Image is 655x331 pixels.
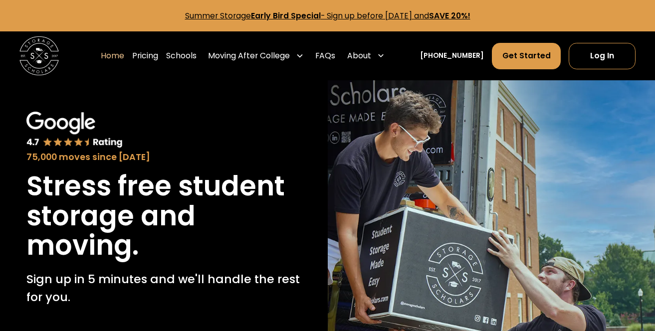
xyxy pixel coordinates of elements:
[347,50,371,62] div: About
[101,42,124,70] a: Home
[19,36,59,76] a: home
[251,10,321,21] strong: Early Bird Special
[429,10,470,21] strong: SAVE 20%!
[343,42,389,70] div: About
[315,42,335,70] a: FAQs
[569,43,636,69] a: Log In
[420,51,484,61] a: [PHONE_NUMBER]
[132,42,158,70] a: Pricing
[26,270,301,306] p: Sign up in 5 minutes and we'll handle the rest for you.
[492,43,561,69] a: Get Started
[208,50,290,62] div: Moving After College
[185,10,470,21] a: Summer StorageEarly Bird Special- Sign up before [DATE] andSAVE 20%!
[26,112,123,149] img: Google 4.7 star rating
[19,36,59,76] img: Storage Scholars main logo
[166,42,197,70] a: Schools
[26,151,301,164] div: 75,000 moves since [DATE]
[204,42,307,70] div: Moving After College
[26,171,301,261] h1: Stress free student storage and moving.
